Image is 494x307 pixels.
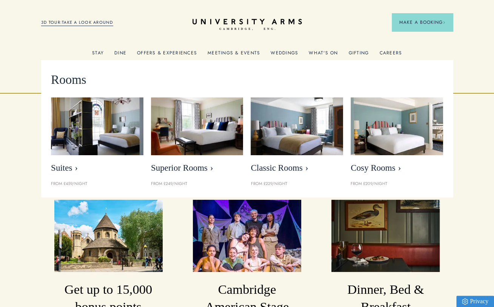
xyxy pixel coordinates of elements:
[151,180,243,187] p: From £249/night
[151,97,243,155] img: image-5bdf0f703dacc765be5ca7f9d527278f30b65e65-400x250-jpg
[137,50,197,60] a: Offers & Experiences
[54,200,163,272] img: image-a169143ac3192f8fe22129d7686b8569f7c1e8bc-2500x1667-jpg
[208,50,260,60] a: Meetings & Events
[151,163,243,173] span: Superior Rooms
[251,180,343,187] p: From £229/night
[51,180,143,187] p: From £459/night
[41,19,113,26] a: 3D TOUR:TAKE A LOOK AROUND
[114,50,126,60] a: Dine
[271,50,298,60] a: Weddings
[379,50,402,60] a: Careers
[51,97,143,155] img: image-21e87f5add22128270780cf7737b92e839d7d65d-400x250-jpg
[331,200,440,272] img: image-a84cd6be42fa7fc105742933f10646be5f14c709-3000x2000-jpg
[351,97,443,155] img: image-0c4e569bfe2498b75de12d7d88bf10a1f5f839d4-400x250-jpg
[456,296,494,307] a: Privacy
[192,19,302,31] a: Home
[51,163,143,173] span: Suites
[51,70,86,90] span: Rooms
[399,19,445,26] span: Make a Booking
[462,298,468,305] img: Privacy
[351,180,443,187] p: From £209/night
[251,163,343,173] span: Classic Rooms
[151,97,243,177] a: image-5bdf0f703dacc765be5ca7f9d527278f30b65e65-400x250-jpg Superior Rooms
[309,50,338,60] a: What's On
[251,97,343,155] img: image-7eccef6fe4fe90343db89eb79f703814c40db8b4-400x250-jpg
[193,200,301,272] img: image-c8454d006a76c629cd640f06d64df91d64b6d178-2880x1180-heif
[392,13,453,31] button: Make a BookingArrow icon
[51,97,143,177] a: image-21e87f5add22128270780cf7737b92e839d7d65d-400x250-jpg Suites
[251,97,343,177] a: image-7eccef6fe4fe90343db89eb79f703814c40db8b4-400x250-jpg Classic Rooms
[351,163,443,173] span: Cosy Rooms
[443,21,445,24] img: Arrow icon
[92,50,104,60] a: Stay
[349,50,369,60] a: Gifting
[351,97,443,177] a: image-0c4e569bfe2498b75de12d7d88bf10a1f5f839d4-400x250-jpg Cosy Rooms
